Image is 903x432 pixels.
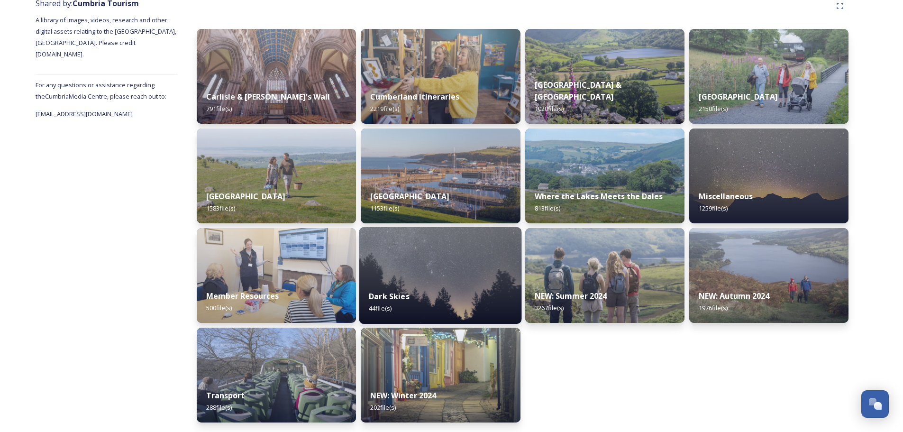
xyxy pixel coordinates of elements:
span: 1259 file(s) [699,204,728,212]
img: Blea%2520Tarn%2520Star-Lapse%2520Loop.jpg [689,129,848,223]
span: A library of images, videos, research and other digital assets relating to the [GEOGRAPHIC_DATA],... [36,16,178,58]
span: 202 file(s) [370,403,396,412]
img: CUMBRIATOURISM_240715_PaulMitchell_WalnaScar_-56.jpg [525,228,684,323]
span: 1976 file(s) [699,303,728,312]
span: 3267 file(s) [535,303,564,312]
button: Open Chat [861,390,889,418]
img: Grange-over-sands-rail-250.jpg [197,129,356,223]
strong: [GEOGRAPHIC_DATA] [370,191,449,202]
span: 1583 file(s) [206,204,235,212]
img: 4408e5a7-4f73-4a41-892e-b69eab0f13a7.jpg [361,328,520,423]
strong: [GEOGRAPHIC_DATA] & [GEOGRAPHIC_DATA] [535,80,621,102]
span: [EMAIL_ADDRESS][DOMAIN_NAME] [36,110,133,118]
strong: Miscellaneous [699,191,753,202]
strong: Carlisle & [PERSON_NAME]'s Wall [206,92,330,102]
strong: [GEOGRAPHIC_DATA] [206,191,285,202]
img: A7A07737.jpg [359,227,522,324]
strong: Where the Lakes Meets the Dales [535,191,663,202]
span: 44 file(s) [369,304,392,313]
span: 288 file(s) [206,403,232,412]
img: Whitehaven-283.jpg [361,129,520,223]
span: 791 file(s) [206,104,232,113]
img: Hartsop-222.jpg [525,29,684,124]
img: Attract%2520and%2520Disperse%2520%28274%2520of%25201364%29.jpg [525,129,684,223]
strong: Cumberland Itineraries [370,92,459,102]
strong: Member Resources [206,291,279,301]
strong: [GEOGRAPHIC_DATA] [699,92,778,102]
strong: NEW: Winter 2024 [370,390,436,401]
span: 2219 file(s) [370,104,399,113]
span: For any questions or assistance regarding the Cumbria Media Centre, please reach out to: [36,81,166,101]
img: 29343d7f-989b-46ee-a888-b1a2ee1c48eb.jpg [197,228,356,323]
img: 7afd3a29-5074-4a00-a7ae-b4a57b70a17f.jpg [197,328,356,423]
img: Carlisle-couple-176.jpg [197,29,356,124]
strong: NEW: Summer 2024 [535,291,607,301]
span: 500 file(s) [206,303,232,312]
strong: Dark Skies [369,291,410,302]
span: 1153 file(s) [370,204,399,212]
img: 8ef860cd-d990-4a0f-92be-bf1f23904a73.jpg [361,29,520,124]
img: ca66e4d0-8177-4442-8963-186c5b40d946.jpg [689,228,848,323]
span: 1020 file(s) [535,104,564,113]
span: 813 file(s) [535,204,560,212]
strong: NEW: Autumn 2024 [699,291,769,301]
strong: Transport [206,390,245,401]
span: 2150 file(s) [699,104,728,113]
img: PM204584.jpg [689,29,848,124]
